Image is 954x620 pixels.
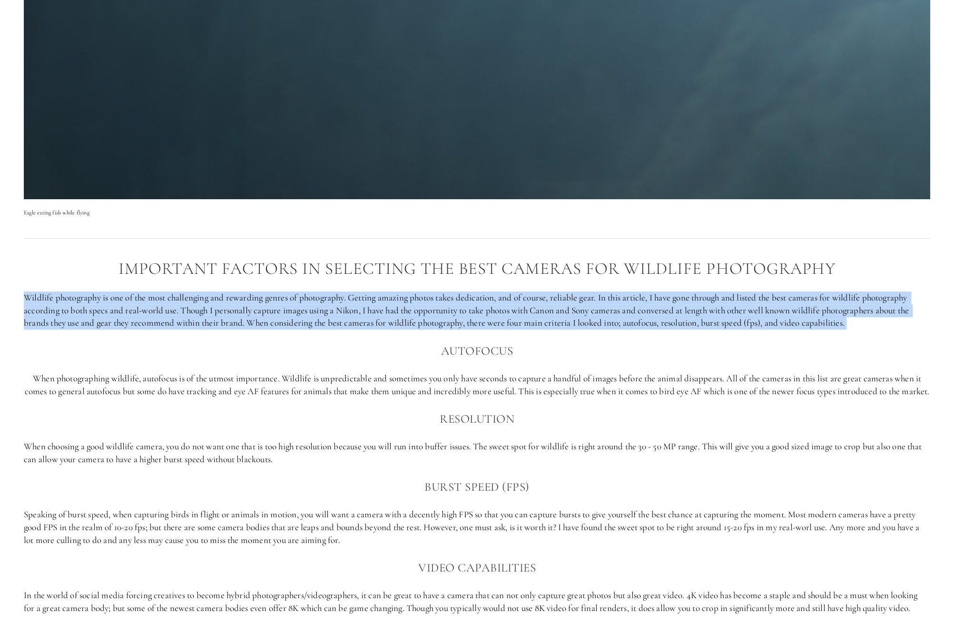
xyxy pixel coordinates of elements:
h3: Resolution [24,409,930,428]
h3: Burst Speed (FPS) [24,477,930,496]
h3: Video capabilities [24,558,930,577]
p: When choosing a good wildlife camera, you do not want one that is too high resolution because you... [24,440,930,465]
p: Speaking of burst speed, when capturing birds in flight or animals in motion, you will want a cam... [24,508,930,546]
p: When photographing wildlife, autofocus is of the utmost importance. Wildlife is unpredictable and... [24,372,930,397]
p: Wildlife photography is one of the most challenging and rewarding genres of photography. Getting ... [24,291,930,329]
p: Eagle eating fish while flying [24,208,930,217]
h3: Autofocus [24,341,930,360]
h2: Important factors in selecting the best cameras for Wildlife photography [24,260,930,278]
p: In the world of social media forcing creatives to become hybrid photographers/videographers, it c... [24,589,930,614]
